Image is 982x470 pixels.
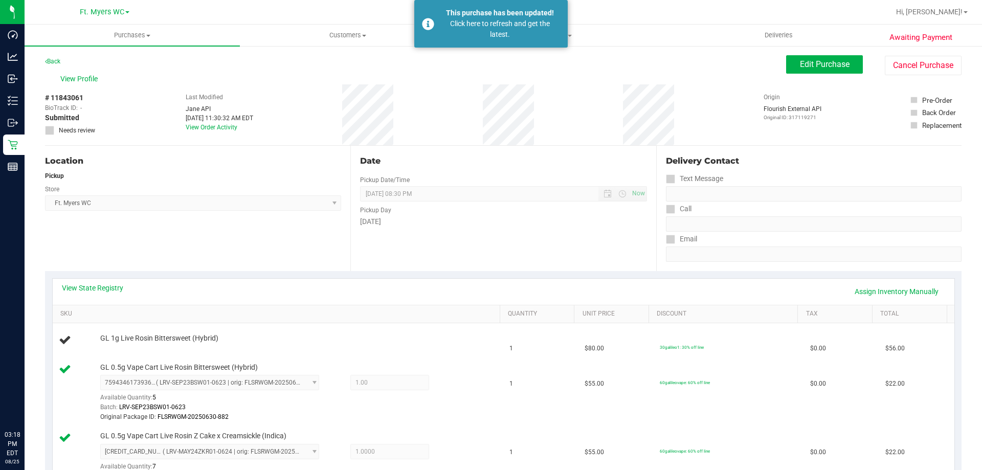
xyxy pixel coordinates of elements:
span: 60galileovape: 60% off line [660,380,710,385]
span: 5 [152,394,156,401]
label: Pickup Day [360,206,391,215]
button: Edit Purchase [786,55,863,74]
span: BioTrack ID: [45,103,78,113]
a: View Order Activity [186,124,237,131]
div: Location [45,155,341,167]
span: View Profile [60,74,101,84]
span: $55.00 [585,379,604,389]
span: 60galileovape: 60% off line [660,449,710,454]
span: Hi, [PERSON_NAME]! [896,8,963,16]
div: This purchase has been updated! [440,8,560,18]
inline-svg: Inventory [8,96,18,106]
inline-svg: Retail [8,140,18,150]
span: LRV-SEP23BSW01-0623 [119,404,186,411]
a: Total [880,310,943,318]
label: Email [666,232,697,247]
span: # 11843061 [45,93,83,103]
span: 30galileo1: 30% off line [660,345,704,350]
span: Needs review [59,126,95,135]
div: [DATE] 11:30:32 AM EDT [186,114,253,123]
div: Back Order [922,107,956,118]
a: Unit Price [583,310,645,318]
label: Call [666,202,691,216]
a: Assign Inventory Manually [848,283,945,300]
span: Original Package ID: [100,413,156,420]
span: FLSRWGM-20250630-882 [158,413,229,420]
span: 1 [509,344,513,353]
div: Pre-Order [922,95,952,105]
inline-svg: Dashboard [8,30,18,40]
a: SKU [60,310,496,318]
a: Purchases [25,25,240,46]
span: 1 [509,447,513,457]
span: Batch: [100,404,118,411]
a: Deliveries [671,25,886,46]
span: $0.00 [810,447,826,457]
span: $22.00 [885,447,905,457]
div: Flourish External API [764,104,821,121]
inline-svg: Reports [8,162,18,172]
span: $0.00 [810,379,826,389]
label: Pickup Date/Time [360,175,410,185]
span: $56.00 [885,344,905,353]
input: Format: (999) 999-9999 [666,186,962,202]
span: $80.00 [585,344,604,353]
span: Deliveries [751,31,807,40]
span: Purchases [25,31,240,40]
label: Origin [764,93,780,102]
a: Tax [806,310,868,318]
a: Discount [657,310,794,318]
span: Ft. Myers WC [80,8,124,16]
label: Store [45,185,59,194]
inline-svg: Analytics [8,52,18,62]
span: GL 1g Live Rosin Bittersweet (Hybrid) [100,333,218,343]
span: GL 0.5g Vape Cart Live Rosin Z Cake x Creamsickle (Indica) [100,431,286,441]
span: - [80,103,82,113]
span: 7 [152,463,156,470]
div: Replacement [922,120,962,130]
a: Quantity [508,310,570,318]
span: Edit Purchase [800,59,850,69]
div: [DATE] [360,216,646,227]
div: Delivery Contact [666,155,962,167]
label: Last Modified [186,93,223,102]
span: GL 0.5g Vape Cart Live Rosin Bittersweet (Hybrid) [100,363,258,372]
p: 08/25 [5,458,20,465]
a: Back [45,58,60,65]
span: Submitted [45,113,79,123]
a: View State Registry [62,283,123,293]
div: Jane API [186,104,253,114]
div: Available Quantity: [100,390,330,410]
span: Awaiting Payment [889,32,952,43]
input: Format: (999) 999-9999 [666,216,962,232]
div: Date [360,155,646,167]
strong: Pickup [45,172,64,180]
div: Click here to refresh and get the latest. [440,18,560,40]
span: $0.00 [810,344,826,353]
a: Customers [240,25,455,46]
inline-svg: Inbound [8,74,18,84]
button: Cancel Purchase [885,56,962,75]
inline-svg: Outbound [8,118,18,128]
p: Original ID: 317119271 [764,114,821,121]
iframe: Resource center [10,388,41,419]
span: $55.00 [585,447,604,457]
span: $22.00 [885,379,905,389]
label: Text Message [666,171,723,186]
p: 03:18 PM EDT [5,430,20,458]
span: 1 [509,379,513,389]
span: Customers [240,31,455,40]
